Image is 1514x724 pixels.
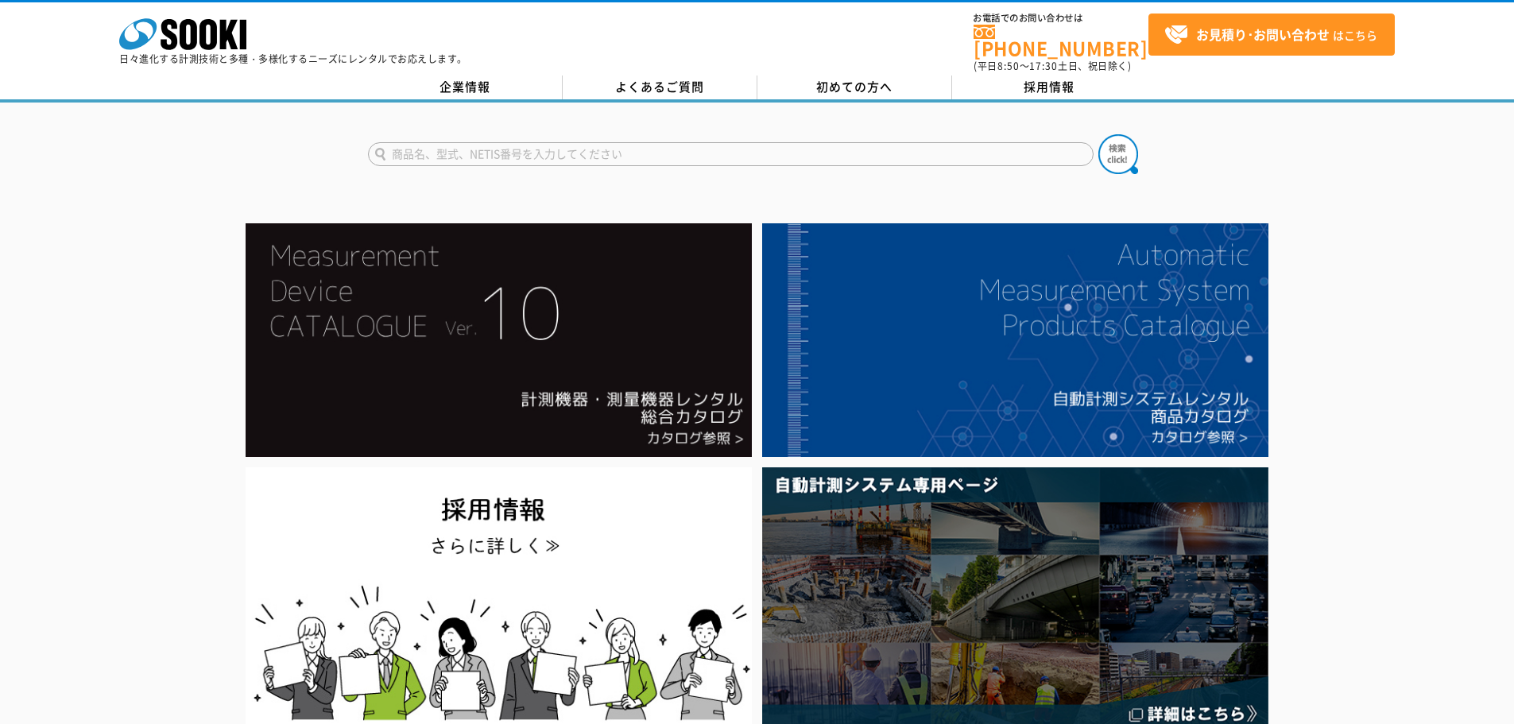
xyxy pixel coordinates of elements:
a: 初めての方へ [757,75,952,99]
input: 商品名、型式、NETIS番号を入力してください [368,142,1094,166]
strong: お見積り･お問い合わせ [1196,25,1330,44]
a: [PHONE_NUMBER] [974,25,1148,57]
a: 採用情報 [952,75,1147,99]
a: お見積り･お問い合わせはこちら [1148,14,1395,56]
span: 初めての方へ [816,78,893,95]
span: (平日 ～ 土日、祝日除く) [974,59,1131,73]
img: btn_search.png [1098,134,1138,174]
img: Catalog Ver10 [246,223,752,457]
img: 自動計測システムカタログ [762,223,1268,457]
p: 日々進化する計測技術と多種・多様化するニーズにレンタルでお応えします。 [119,54,467,64]
span: 17:30 [1029,59,1058,73]
a: 企業情報 [368,75,563,99]
span: 8:50 [997,59,1020,73]
a: よくあるご質問 [563,75,757,99]
span: お電話でのお問い合わせは [974,14,1148,23]
span: はこちら [1164,23,1377,47]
